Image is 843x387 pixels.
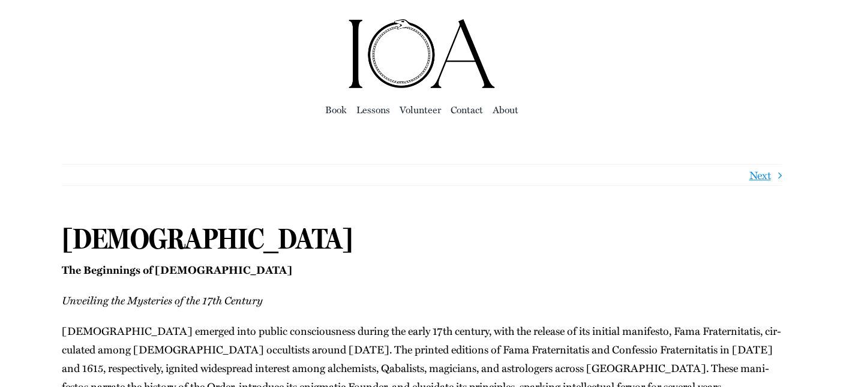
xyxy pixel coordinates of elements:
[62,292,263,308] em: Unveil­ing the Mys­ter­ies of the 17th Century
[451,101,483,118] a: Con­tact
[356,101,390,118] a: Lessons
[62,262,292,277] strong: The Begin­nings of [DEMOGRAPHIC_DATA]
[493,101,518,118] a: About
[347,16,497,31] a: ioa-logo
[749,165,771,185] a: Next
[325,101,347,118] a: Book
[400,101,441,118] a: Vol­un­teer
[347,18,497,90] img: Institute of Awakening
[62,222,782,256] h1: [DEMOGRAPHIC_DATA]
[61,90,781,128] nav: Main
